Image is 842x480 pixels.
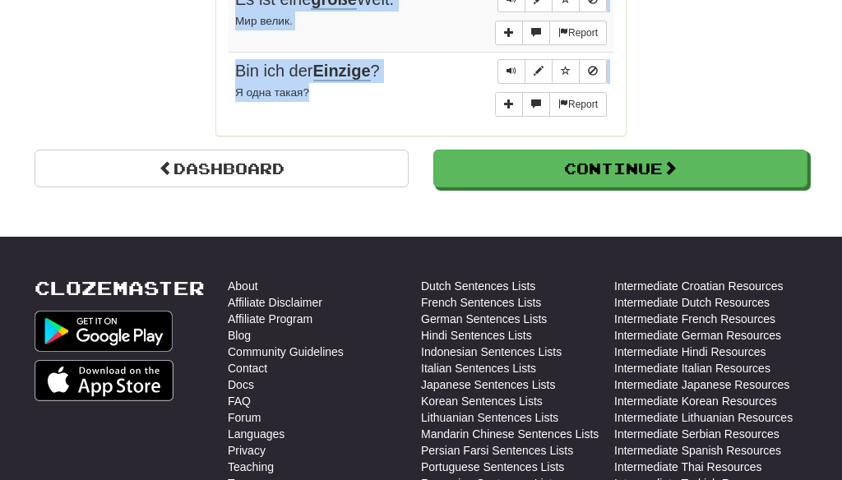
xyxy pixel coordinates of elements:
[35,311,173,352] img: Get it on Google Play
[495,21,607,45] div: More sentence controls
[614,393,777,409] a: Intermediate Korean Resources
[495,92,523,117] button: Add sentence to collection
[433,150,807,187] button: Continue
[614,311,775,327] a: Intermediate French Resources
[35,360,173,401] img: Get it on App Store
[228,426,285,442] a: Languages
[552,59,580,84] button: Toggle favorite
[614,426,780,442] a: Intermediate Serbian Resources
[228,327,251,344] a: Blog
[614,344,766,360] a: Intermediate Hindi Resources
[228,442,266,459] a: Privacy
[614,278,783,294] a: Intermediate Croatian Resources
[235,86,309,99] small: Я одна такая?
[228,344,344,360] a: Community Guidelines
[495,21,523,45] button: Add sentence to collection
[421,376,555,393] a: Japanese Sentences Lists
[421,459,564,475] a: Portuguese Sentences Lists
[421,344,562,360] a: Indonesian Sentences Lists
[525,59,553,84] button: Edit sentence
[495,92,607,117] div: More sentence controls
[421,426,599,442] a: Mandarin Chinese Sentences Lists
[228,278,258,294] a: About
[421,409,558,426] a: Lithuanian Sentences Lists
[421,393,543,409] a: Korean Sentences Lists
[35,150,409,187] a: Dashboard
[614,409,793,426] a: Intermediate Lithuanian Resources
[228,459,274,475] a: Teaching
[549,92,607,117] button: Report
[614,327,781,344] a: Intermediate German Resources
[614,360,770,376] a: Intermediate Italian Resources
[614,294,770,311] a: Intermediate Dutch Resources
[235,62,380,81] span: Bin ich der ?
[421,294,541,311] a: French Sentences Lists
[228,393,251,409] a: FAQ
[228,360,267,376] a: Contact
[421,311,547,327] a: German Sentences Lists
[497,59,525,84] button: Play sentence audio
[313,62,371,81] u: Einzige
[421,327,532,344] a: Hindi Sentences Lists
[549,21,607,45] button: Report
[614,459,762,475] a: Intermediate Thai Resources
[421,442,573,459] a: Persian Farsi Sentences Lists
[228,294,322,311] a: Affiliate Disclaimer
[228,409,261,426] a: Forum
[235,15,293,27] small: Мир велик.
[614,376,789,393] a: Intermediate Japanese Resources
[579,59,607,84] button: Toggle ignore
[421,278,535,294] a: Dutch Sentences Lists
[35,278,205,298] a: Clozemaster
[228,376,254,393] a: Docs
[228,311,312,327] a: Affiliate Program
[421,360,536,376] a: Italian Sentences Lists
[497,59,607,84] div: Sentence controls
[614,442,781,459] a: Intermediate Spanish Resources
